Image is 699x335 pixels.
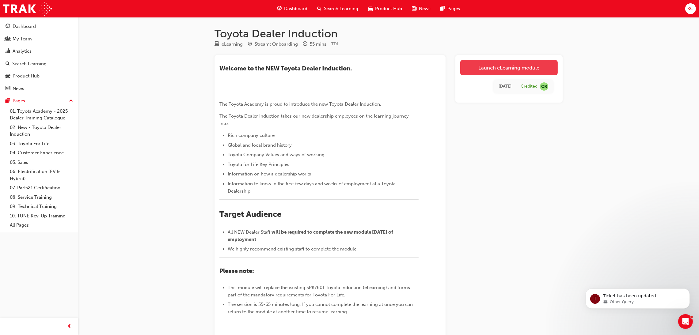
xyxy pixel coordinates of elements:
[2,21,76,32] a: Dashboard
[678,314,693,329] iframe: Intercom live chat
[248,42,252,47] span: target-icon
[6,49,10,54] span: chart-icon
[255,41,298,48] div: Stream: Onboarding
[303,40,326,48] div: Duration
[228,171,311,177] span: Information on how a dealership works
[228,229,394,242] span: will be required to complete the new module [DATE] of employment
[7,148,76,158] a: 04. Customer Experience
[228,152,325,157] span: Toyota Company Values and ways of working
[324,5,358,12] span: Search Learning
[312,2,363,15] a: search-iconSearch Learning
[2,83,76,94] a: News
[69,97,73,105] span: up-icon
[363,2,407,15] a: car-iconProduct Hub
[407,2,435,15] a: news-iconNews
[7,220,76,230] a: All Pages
[6,24,10,29] span: guage-icon
[277,5,282,13] span: guage-icon
[67,323,72,330] span: prev-icon
[228,229,270,235] span: All NEW Dealer Staff
[2,58,76,70] a: Search Learning
[2,33,76,45] a: My Team
[2,20,76,95] button: DashboardMy TeamAnalyticsSearch LearningProduct HubNews
[303,42,307,47] span: clock-icon
[375,5,402,12] span: Product Hub
[284,5,307,12] span: Dashboard
[310,41,326,48] div: 55 mins
[687,5,693,12] span: KC
[228,162,289,167] span: Toyota for Life Key Principles
[412,5,416,13] span: news-icon
[440,5,445,13] span: pages-icon
[215,42,219,47] span: learningResourceType_ELEARNING-icon
[7,139,76,149] a: 03. Toyota For Life
[12,60,47,67] div: Search Learning
[215,40,243,48] div: Type
[7,158,76,167] a: 05. Sales
[540,82,548,91] span: null-icon
[7,167,76,183] a: 06. Electrification (EV & Hybrid)
[13,48,32,55] div: Analytics
[13,36,32,43] div: My Team
[257,237,259,242] span: .
[7,202,76,211] a: 09. Technical Training
[228,133,275,138] span: Rich company culture
[222,41,243,48] div: eLearning
[219,101,381,107] span: The Toyota Academy is proud to introduce the new Toyota Dealer Induction.
[368,5,373,13] span: car-icon
[219,209,281,219] span: Target Audience
[460,60,558,75] a: Launch eLearning module
[13,97,25,104] div: Pages
[685,3,696,14] button: KC
[435,2,465,15] a: pages-iconPages
[7,123,76,139] a: 02. New - Toyota Dealer Induction
[13,73,40,80] div: Product Hub
[13,85,24,92] div: News
[13,23,36,30] div: Dashboard
[499,83,511,90] div: Tue Mar 25 2025 22:00:00 GMT+1000 (Australian Eastern Standard Time)
[576,276,699,318] iframe: Intercom notifications message
[228,302,414,314] span: The session is 55-65 minutes long. If you cannot complete the learning at once you can return to ...
[419,5,431,12] span: News
[219,65,352,72] span: ​Welcome to the NEW Toyota Dealer Induction.
[6,36,10,42] span: people-icon
[7,107,76,123] a: 01. Toyota Academy - 2025 Dealer Training Catalogue
[272,2,312,15] a: guage-iconDashboard
[7,193,76,202] a: 08. Service Training
[2,70,76,82] a: Product Hub
[219,113,410,126] span: The Toyota Dealer Induction takes our new dealership employees on the learning journey into:
[317,5,321,13] span: search-icon
[219,267,254,274] span: Please note:
[6,86,10,92] span: news-icon
[521,84,538,89] div: Credited
[215,27,563,40] h1: Toyota Dealer Induction
[228,246,358,252] span: We highly recommend existing staff to complete the module.
[6,98,10,104] span: pages-icon
[3,2,52,16] img: Trak
[2,95,76,107] button: Pages
[447,5,460,12] span: Pages
[331,41,338,47] span: Learning resource code
[6,73,10,79] span: car-icon
[228,142,292,148] span: Global and local brand history
[6,61,10,67] span: search-icon
[228,181,397,194] span: Information to know in the first few days and weeks of employment at a Toyota Dealership
[228,285,411,298] span: This module will replace the existing SPK7601 Toyota Induction (eLearning) and forms part of the ...
[7,183,76,193] a: 07. Parts21 Certification
[248,40,298,48] div: Stream
[2,46,76,57] a: Analytics
[7,211,76,221] a: 10. TUNE Rev-Up Training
